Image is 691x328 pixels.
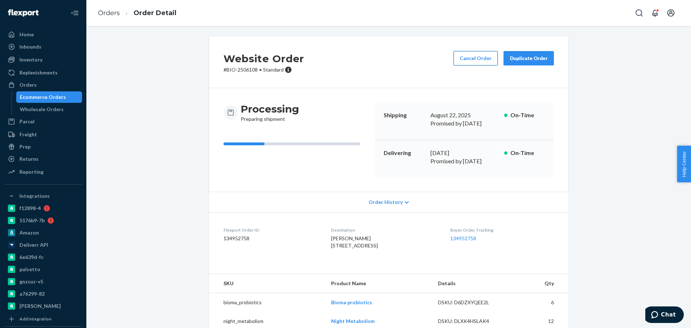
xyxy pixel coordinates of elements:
[19,118,35,125] div: Parcel
[384,149,425,157] p: Delivering
[4,190,82,202] button: Integrations
[645,306,684,324] iframe: Opens a widget where you can chat to one of our agents
[453,51,498,65] button: Cancel Order
[632,6,646,20] button: Open Search Box
[331,235,378,249] span: [PERSON_NAME] [STREET_ADDRESS]
[19,131,37,138] div: Freight
[430,157,498,165] p: Promised by [DATE]
[4,141,82,152] a: Prep
[438,318,506,325] div: DSKU: DLXK4HSLAK4
[430,111,498,119] div: August 22, 2025
[503,51,554,65] button: Duplicate Order
[92,3,182,24] ol: breadcrumbs
[510,55,548,62] div: Duplicate Order
[16,104,82,115] a: Wholesale Orders
[432,274,511,293] th: Details
[331,299,372,305] a: Bioma probiotics
[259,67,262,73] span: •
[16,91,82,103] a: Ecommerce Orders
[4,288,82,300] a: a76299-82
[369,199,403,206] span: Order History
[241,102,299,123] div: Preparing shipment
[4,300,82,312] a: [PERSON_NAME]
[20,94,66,101] div: Ecommerce Orders
[430,149,498,157] div: [DATE]
[438,299,506,306] div: DSKU: D6DZXYQEE2L
[19,229,39,236] div: Amazon
[223,66,304,73] p: # BIO-2506108
[223,51,304,66] h2: Website Order
[19,290,45,297] div: a76299-82
[4,215,82,226] a: 5176b9-7b
[4,276,82,287] a: gnzsuz-v5
[209,293,325,312] td: bioma_probiotics
[4,29,82,40] a: Home
[4,227,82,238] a: Amazon
[4,153,82,165] a: Returns
[4,41,82,53] a: Inbounds
[4,239,82,251] a: Deliverr API
[4,166,82,178] a: Reporting
[8,9,39,17] img: Flexport logo
[19,31,34,38] div: Home
[19,266,40,273] div: pulsetto
[384,111,425,119] p: Shipping
[4,129,82,140] a: Freight
[430,119,498,128] p: Promised by [DATE]
[648,6,662,20] button: Open notifications
[331,318,375,324] a: Night Metabolism
[19,155,39,163] div: Returns
[19,217,45,224] div: 5176b9-7b
[263,67,284,73] span: Standard
[325,274,432,293] th: Product Name
[4,202,82,214] a: f12898-4
[223,227,320,233] dt: Flexport Order ID
[19,302,61,310] div: [PERSON_NAME]
[68,6,82,20] button: Close Navigation
[510,149,545,157] p: On-Time
[19,81,37,88] div: Orders
[664,6,678,20] button: Open account menu
[19,192,50,200] div: Integrations
[511,293,568,312] td: 6
[134,9,176,17] a: Order Detail
[19,241,48,249] div: Deliverr API
[20,106,64,113] div: Wholesale Orders
[510,111,545,119] p: On-Time
[98,9,120,17] a: Orders
[4,67,82,78] a: Replenishments
[4,315,82,323] a: Add Integration
[19,205,41,212] div: f12898-4
[450,235,476,241] a: 134952758
[19,278,43,285] div: gnzsuz-v5
[209,274,325,293] th: SKU
[241,102,299,115] h3: Processing
[677,146,691,182] button: Help Center
[4,79,82,91] a: Orders
[19,56,42,63] div: Inventory
[19,143,31,150] div: Prep
[4,264,82,275] a: pulsetto
[19,254,44,261] div: 6e639d-fc
[511,274,568,293] th: Qty
[4,116,82,127] a: Parcel
[19,316,51,322] div: Add Integration
[450,227,554,233] dt: Buyer Order Tracking
[4,54,82,65] a: Inventory
[4,251,82,263] a: 6e639d-fc
[19,168,44,176] div: Reporting
[331,227,438,233] dt: Destination
[19,43,41,50] div: Inbounds
[19,69,58,76] div: Replenishments
[223,235,320,242] dd: 134952758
